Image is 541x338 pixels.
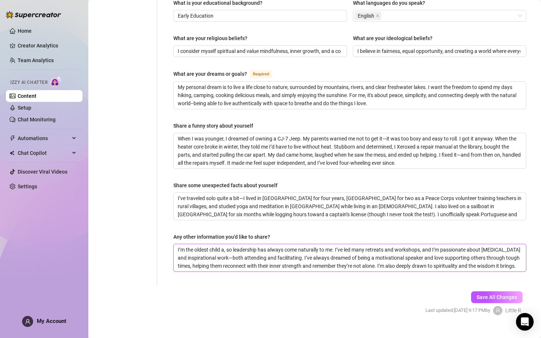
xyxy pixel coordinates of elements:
input: What languages do you speak? [383,11,384,20]
span: Required [250,70,272,78]
a: Discover Viral Videos [18,169,67,175]
div: Share a funny story about yourself [173,122,253,130]
input: What are your ideological beliefs? [357,47,521,55]
input: What are your religious beliefs? [178,47,341,55]
a: Creator Analytics [18,40,77,51]
span: Izzy AI Chatter [10,79,47,86]
div: Open Intercom Messenger [516,313,534,331]
div: What are your dreams or goals? [173,70,247,78]
a: Settings [18,184,37,189]
input: What is your educational background? [178,12,341,20]
span: thunderbolt [10,135,15,141]
a: Content [18,93,36,99]
a: Setup [18,105,31,111]
label: What are your ideological beliefs? [353,34,438,42]
div: What are your ideological beliefs? [353,34,432,42]
label: What are your religious beliefs? [173,34,252,42]
span: Chat Copilot [18,147,70,159]
span: English [358,12,374,20]
a: Home [18,28,32,34]
span: My Account [37,318,66,324]
span: Save All Changes [477,294,517,300]
div: Any other information you'd like to share? [173,233,270,241]
a: Team Analytics [18,57,54,63]
label: Share some unexpected facts about yourself [173,181,283,189]
span: close [376,14,379,18]
textarea: Any other information you'd like to share? [174,244,526,271]
span: user [25,319,31,324]
label: Any other information you'd like to share? [173,233,275,241]
img: logo-BBDzfeDw.svg [6,11,61,18]
span: user [495,308,501,313]
img: AI Chatter [50,76,62,87]
div: Share some unexpected facts about yourself [173,181,277,189]
span: Last updated: [DATE] 9:17 PM by [425,307,490,314]
label: Share a funny story about yourself [173,122,258,130]
a: Chat Monitoring [18,117,56,122]
textarea: Share a funny story about yourself [174,133,526,168]
textarea: Share some unexpected facts about yourself [174,193,526,220]
label: What are your dreams or goals? [173,70,280,78]
span: Automations [18,132,70,144]
div: What are your religious beliefs? [173,34,247,42]
textarea: What are your dreams or goals? [174,82,526,109]
img: Chat Copilot [10,150,14,156]
span: Little R. [505,306,523,314]
span: English [354,11,381,20]
button: Save All Changes [471,291,523,303]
